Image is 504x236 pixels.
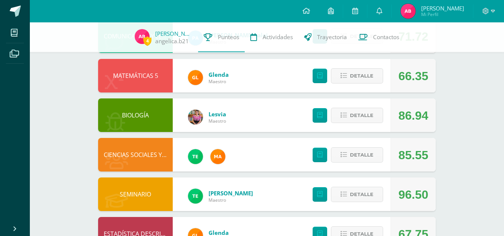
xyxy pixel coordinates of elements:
[98,59,173,92] div: MATEMÁTICAS 5
[155,30,192,37] a: [PERSON_NAME]
[245,22,298,52] a: Actividades
[350,188,373,201] span: Detalle
[210,149,225,164] img: 266030d5bbfb4fab9f05b9da2ad38396.png
[298,22,353,52] a: Trayectoria
[421,11,464,18] span: Mi Perfil
[398,178,428,211] div: 96.50
[353,22,405,52] a: Contactos
[209,110,226,118] a: Lesvia
[331,147,383,163] button: Detalle
[188,149,203,164] img: 43d3dab8d13cc64d9a3940a0882a4dc3.png
[350,148,373,162] span: Detalle
[98,98,173,132] div: BIOLOGÍA
[209,118,226,124] span: Maestro
[350,108,373,122] span: Detalle
[373,33,399,41] span: Contactos
[98,177,173,211] div: SEMINARIO
[401,4,416,19] img: defd27c35b3b81fa13f74b54613cb6f6.png
[143,36,151,45] span: 4
[155,37,189,45] a: angelica.b21
[188,110,203,125] img: e8319d1de0642b858999b202df7e829e.png
[188,70,203,85] img: 7115e4ef1502d82e30f2a52f7cb22b3f.png
[198,22,245,52] a: Punteos
[398,59,428,93] div: 66.35
[421,4,464,12] span: [PERSON_NAME]
[188,189,203,204] img: 43d3dab8d13cc64d9a3940a0882a4dc3.png
[209,189,253,197] a: [PERSON_NAME]
[209,71,229,78] a: Glenda
[398,99,428,132] div: 86.94
[135,29,150,44] img: defd27c35b3b81fa13f74b54613cb6f6.png
[331,187,383,202] button: Detalle
[350,69,373,83] span: Detalle
[317,33,347,41] span: Trayectoria
[209,78,229,85] span: Maestro
[218,33,239,41] span: Punteos
[98,138,173,172] div: CIENCIAS SOCIALES Y FORMACIÓN CIUDADANA 5
[398,138,428,172] div: 85.55
[331,68,383,84] button: Detalle
[209,197,253,203] span: Maestro
[331,108,383,123] button: Detalle
[263,33,293,41] span: Actividades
